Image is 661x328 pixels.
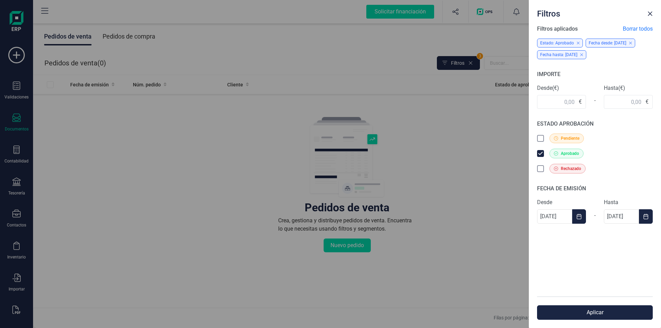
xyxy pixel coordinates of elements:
[537,185,586,192] span: FECHA DE EMISIÓN
[540,41,574,45] span: Estado: Aprobado
[639,209,653,224] button: Choose Date
[534,6,644,19] div: Filtros
[646,98,649,106] span: €
[537,71,560,77] span: IMPORTE
[604,84,653,92] label: Hasta (€)
[561,166,581,172] span: Rechazado
[623,25,653,33] span: Borrar todos
[537,305,653,320] button: Aplicar
[537,25,578,33] span: Filtros aplicados
[572,209,586,224] button: Choose Date
[537,95,586,109] input: 0,00
[589,41,626,45] span: Fecha desde: [DATE]
[604,95,653,109] input: 0,00
[604,209,639,224] input: dd/mm/aaaa
[540,52,577,57] span: Fecha hasta: [DATE]
[537,209,572,224] input: dd/mm/aaaa
[537,198,586,207] label: Desde
[586,207,604,224] div: -
[604,198,653,207] label: Hasta
[537,120,594,127] span: ESTADO APROBACIÓN
[537,84,586,92] label: Desde (€)
[586,92,604,109] div: -
[579,98,582,106] span: €
[644,8,655,19] button: Close
[561,135,579,141] span: Pendiente
[561,150,579,157] span: Aprobado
